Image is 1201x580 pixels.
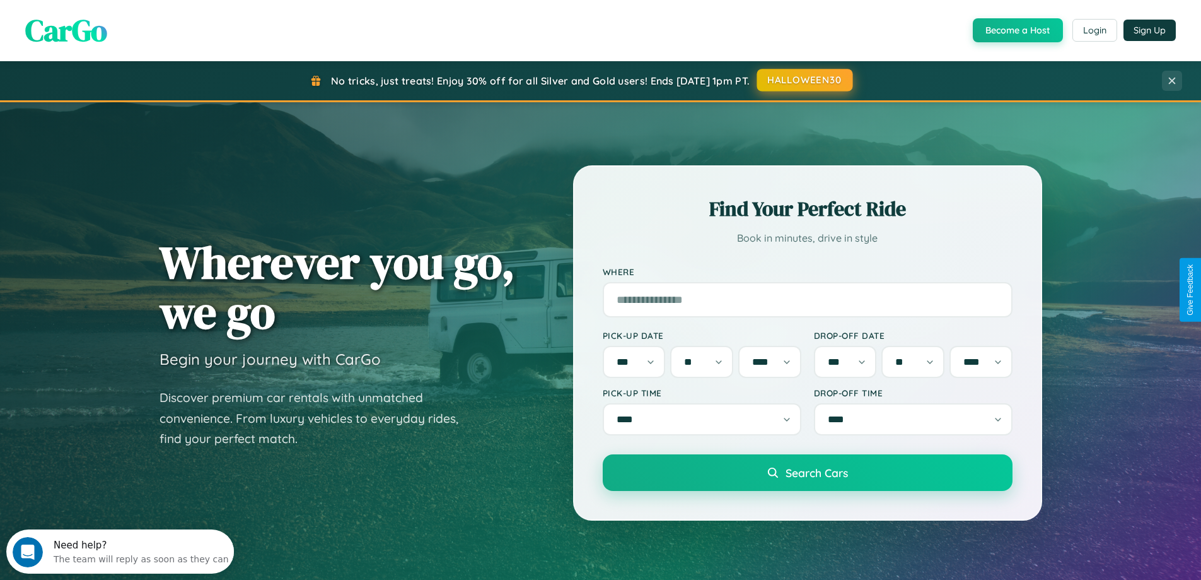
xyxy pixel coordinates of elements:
[25,9,107,51] span: CarGo
[603,229,1012,247] p: Book in minutes, drive in style
[5,5,235,40] div: Open Intercom Messenger
[160,388,475,449] p: Discover premium car rentals with unmatched convenience. From luxury vehicles to everyday rides, ...
[1072,19,1117,42] button: Login
[13,537,43,567] iframe: Intercom live chat
[1186,264,1195,316] div: Give Feedback
[331,74,750,87] span: No tricks, just treats! Enjoy 30% off for all Silver and Gold users! Ends [DATE] 1pm PT.
[814,388,1012,398] label: Drop-off Time
[603,330,801,341] label: Pick-up Date
[6,530,234,574] iframe: Intercom live chat discovery launcher
[160,237,515,337] h1: Wherever you go, we go
[973,18,1063,42] button: Become a Host
[786,466,848,480] span: Search Cars
[160,350,381,369] h3: Begin your journey with CarGo
[603,388,801,398] label: Pick-up Time
[757,69,853,92] button: HALLOWEEN30
[1123,20,1176,41] button: Sign Up
[47,21,223,34] div: The team will reply as soon as they can
[603,454,1012,491] button: Search Cars
[47,11,223,21] div: Need help?
[603,195,1012,223] h2: Find Your Perfect Ride
[603,266,1012,277] label: Where
[814,330,1012,341] label: Drop-off Date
